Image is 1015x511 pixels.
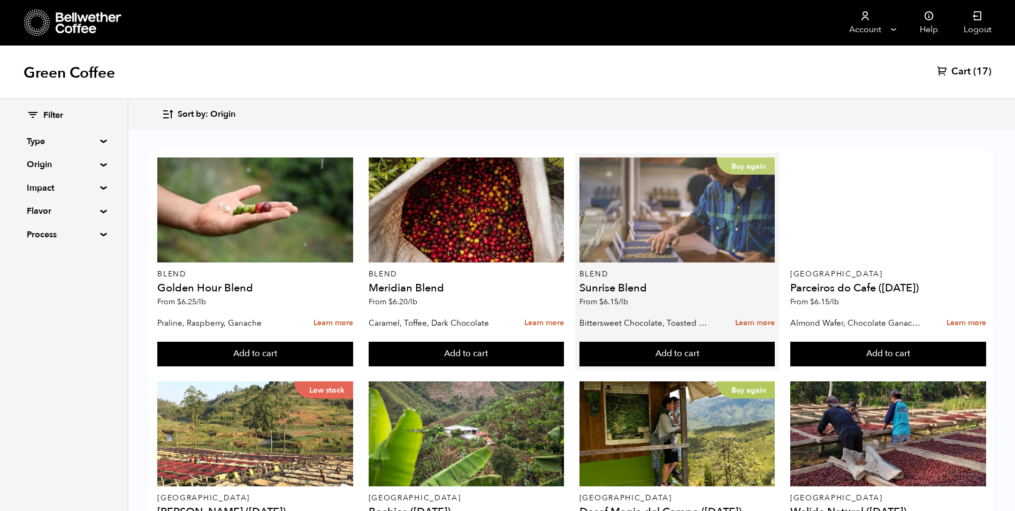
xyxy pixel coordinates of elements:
[579,315,713,331] p: Bittersweet Chocolate, Toasted Marshmallow, Candied Orange, Praline
[178,109,235,121] span: Sort by: Origin
[810,297,814,307] span: $
[790,270,986,278] p: [GEOGRAPHIC_DATA]
[27,205,101,217] summary: Flavor
[388,297,417,307] bdi: 6.20
[790,297,839,307] span: From
[369,342,564,366] button: Add to cart
[790,315,924,331] p: Almond Wafer, Chocolate Ganache, Bing Cherry
[579,342,775,366] button: Add to cart
[369,315,502,331] p: Caramel, Toffee, Dark Chocolate
[937,65,991,78] a: Cart (17)
[157,270,353,278] p: Blend
[524,312,564,335] a: Learn more
[388,297,393,307] span: $
[790,342,986,366] button: Add to cart
[177,297,181,307] span: $
[619,297,628,307] span: /lb
[314,312,353,335] a: Learn more
[735,312,775,335] a: Learn more
[369,494,564,502] p: [GEOGRAPHIC_DATA]
[157,342,353,366] button: Add to cart
[27,228,101,241] summary: Process
[27,158,101,171] summary: Origin
[599,297,604,307] span: $
[829,297,839,307] span: /lb
[716,157,775,175] p: Buy again
[951,65,971,78] span: Cart
[579,157,775,262] a: Buy again
[579,494,775,502] p: [GEOGRAPHIC_DATA]
[27,135,101,148] summary: Type
[579,283,775,294] h4: Sunrise Blend
[408,297,417,307] span: /lb
[196,297,206,307] span: /lb
[369,283,564,294] h4: Meridian Blend
[716,381,775,399] p: Buy again
[973,65,991,78] span: (17)
[24,63,115,82] h1: Green Coffee
[162,102,235,127] button: Sort by: Origin
[790,283,986,294] h4: Parceiros do Cafe ([DATE])
[157,315,291,331] p: Praline, Raspberry, Ganache
[157,494,353,502] p: [GEOGRAPHIC_DATA]
[369,297,417,307] span: From
[790,494,986,502] p: [GEOGRAPHIC_DATA]
[810,297,839,307] bdi: 6.15
[294,381,353,399] p: Low stock
[157,381,353,486] a: Low stock
[579,270,775,278] p: Blend
[369,270,564,278] p: Blend
[579,381,775,486] a: Buy again
[177,297,206,307] bdi: 6.25
[579,297,628,307] span: From
[27,182,101,194] summary: Impact
[157,283,353,294] h4: Golden Hour Blend
[157,297,206,307] span: From
[947,312,986,335] a: Learn more
[599,297,628,307] bdi: 6.15
[43,110,63,122] span: Filter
